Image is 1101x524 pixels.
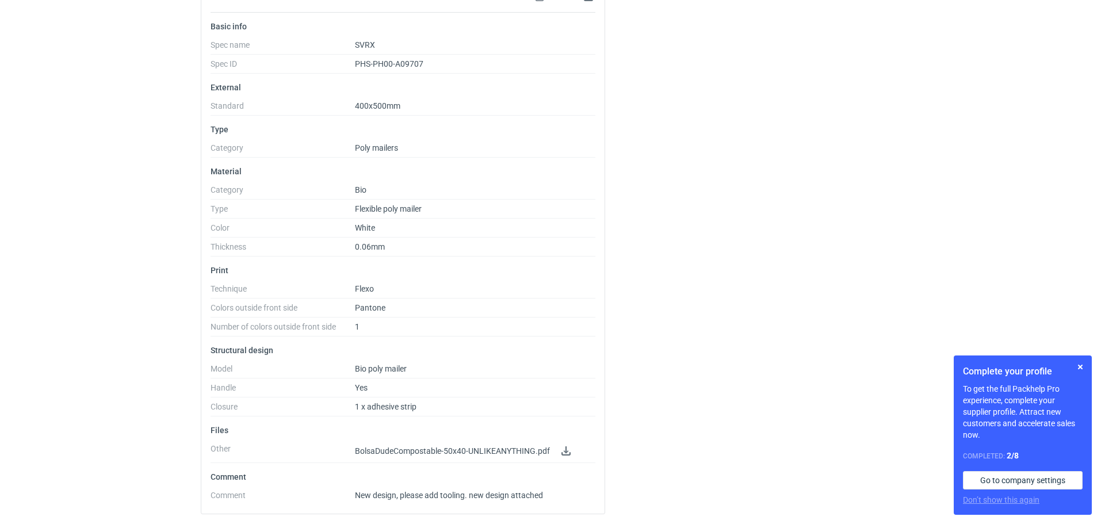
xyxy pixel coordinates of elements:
dt: Other [211,444,355,463]
dt: Category [211,143,355,158]
dt: Spec name [211,40,355,55]
span: 400x500mm [355,101,400,110]
p: External [211,83,595,92]
dt: Color [211,223,355,238]
dt: Handle [211,383,355,397]
button: Don’t show this again [963,494,1039,506]
span: Flexo [355,284,374,293]
dt: Spec ID [211,59,355,74]
h1: Complete your profile [963,365,1083,378]
span: Poly mailers [355,143,398,152]
dt: Thickness [211,242,355,257]
p: To get the full Packhelp Pro experience, complete your supplier profile. Attract new customers an... [963,383,1083,441]
p: Files [211,426,595,435]
a: Go to company settings [963,471,1083,489]
span: Bio poly mailer [355,364,407,373]
dt: Model [211,364,355,378]
span: SVRX [355,40,375,49]
span: White [355,223,375,232]
span: 1 x adhesive strip [355,402,416,411]
dt: Category [211,185,355,200]
strong: 2 / 8 [1007,451,1019,460]
dt: Technique [211,284,355,299]
p: Type [211,125,595,134]
span: Yes [355,383,368,392]
dt: Comment [211,491,355,504]
dt: Standard [211,101,355,116]
span: Pantone [355,303,385,312]
p: Basic info [211,22,595,31]
span: PHS-PH00-A09707 [355,59,423,68]
dt: Closure [211,402,355,416]
p: Comment [211,472,595,481]
div: Completed: [963,450,1083,462]
span: 1 [355,322,360,331]
span: 0.06mm [355,242,385,251]
span: Bio [355,185,366,194]
p: Structural design [211,346,595,355]
p: Print [211,266,595,275]
span: BolsaDudeCompostable-50x40-UNLIKEANYTHING.pdf [355,446,550,456]
dt: Type [211,204,355,219]
span: Flexible poly mailer [355,204,422,213]
button: Skip for now [1073,360,1087,374]
span: New design, please add tooling. new design attached [355,491,543,500]
dt: Colors outside front side [211,303,355,318]
p: Material [211,167,595,176]
dt: Number of colors outside front side [211,322,355,336]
